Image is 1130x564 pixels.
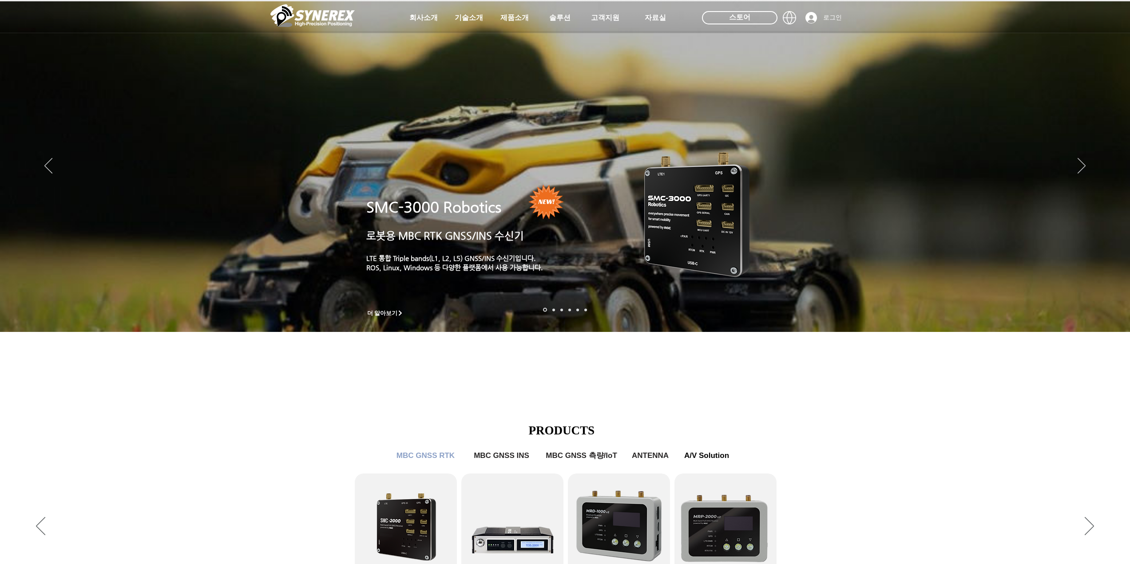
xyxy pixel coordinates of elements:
[468,447,535,465] a: MBC GNSS INS
[549,13,571,23] span: 솔루션
[396,451,455,460] span: MBC GNSS RTK
[729,12,750,22] span: 스토어
[270,2,355,29] img: 씨너렉스_White_simbol_대지 1.png
[820,13,845,22] span: 로그인
[529,424,595,437] span: PRODUCTS
[540,308,590,312] nav: 슬라이드
[628,447,673,465] a: ANTENNA
[538,9,582,27] a: 솔루션
[367,309,398,317] span: 더 알아보기
[447,9,491,27] a: 기술소개
[366,264,543,271] a: ROS, Linux, Windows 등 다양한 플랫폼에서 사용 가능합니다.
[401,9,446,27] a: 회사소개
[366,254,536,262] a: LTE 통합 Triple bands(L1, L2, L5) GNSS/INS 수신기입니다.
[552,308,555,311] a: 드론 8 - SMC 2000
[576,308,579,311] a: 로봇
[366,230,524,241] a: 로봇용 MBC RTK GNSS/INS 수신기
[799,9,848,26] button: 로그인
[632,451,669,460] span: ANTENNA
[632,139,763,288] img: KakaoTalk_20241224_155801212.png
[645,13,666,23] span: 자료실
[1085,517,1094,536] button: 다음
[678,447,736,465] a: A/V Solution
[455,13,483,23] span: 기술소개
[36,517,45,536] button: 이전
[409,13,438,23] span: 회사소개
[44,158,52,175] button: 이전
[500,13,529,23] span: 제품소개
[539,447,624,465] a: MBC GNSS 측량/IoT
[584,308,587,311] a: 정밀농업
[492,9,537,27] a: 제품소개
[474,451,529,460] span: MBC GNSS INS
[543,308,547,312] a: 로봇- SMC 2000
[591,13,619,23] span: 고객지원
[702,11,777,24] div: 스토어
[633,9,678,27] a: 자료실
[560,308,563,311] a: 측량 IoT
[583,9,627,27] a: 고객지원
[366,199,501,216] a: SMC-3000 Robotics
[1078,158,1086,175] button: 다음
[568,308,571,311] a: 자율주행
[546,450,617,461] span: MBC GNSS 측량/IoT
[363,308,408,319] a: 더 알아보기
[684,451,729,460] span: A/V Solution
[390,447,461,465] a: MBC GNSS RTK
